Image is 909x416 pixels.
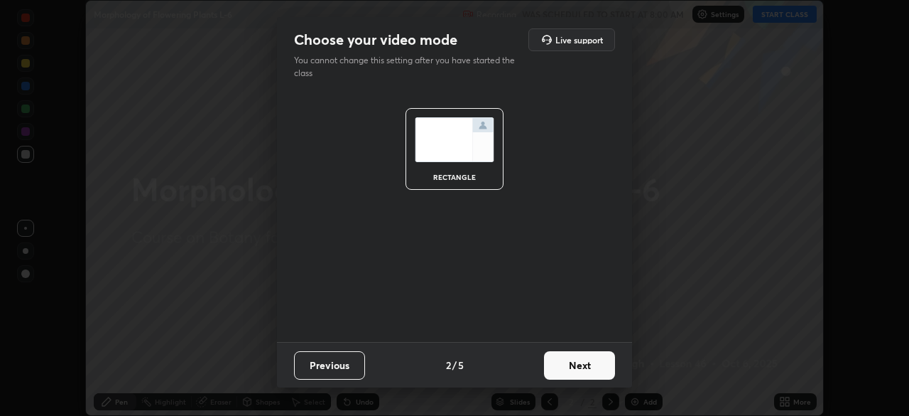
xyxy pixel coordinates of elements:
[294,351,365,380] button: Previous
[446,358,451,373] h4: 2
[544,351,615,380] button: Next
[452,358,457,373] h4: /
[294,31,457,49] h2: Choose your video mode
[415,117,494,162] img: normalScreenIcon.ae25ed63.svg
[426,174,483,181] div: rectangle
[555,36,603,44] h5: Live support
[294,54,524,80] p: You cannot change this setting after you have started the class
[458,358,464,373] h4: 5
